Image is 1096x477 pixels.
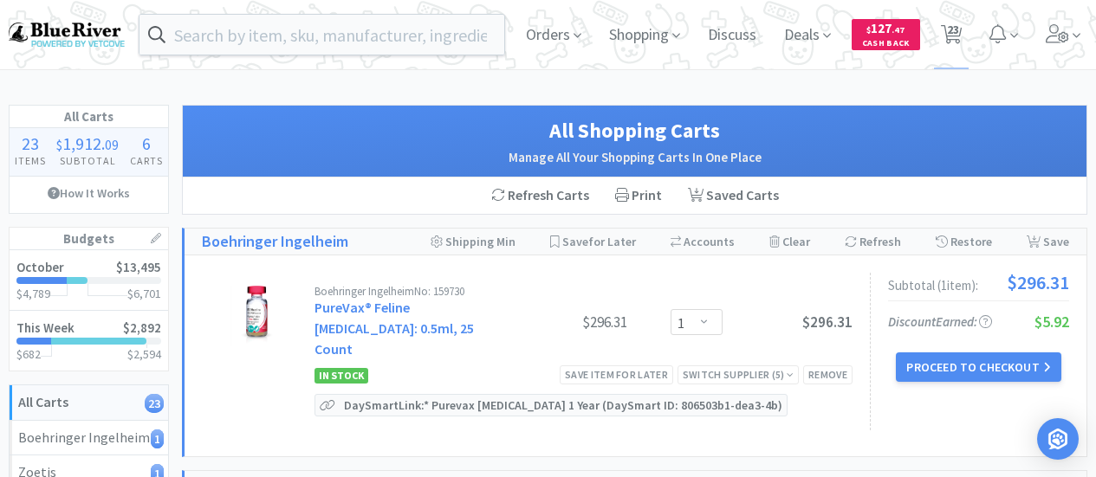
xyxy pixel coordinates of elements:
[16,346,41,362] span: $682
[562,234,636,249] span: Save for Later
[936,229,992,255] div: Restore
[139,15,504,55] input: Search by item, sku, manufacturer, ingredient, size...
[56,136,62,153] span: $
[431,229,516,255] div: Shipping Min
[896,352,1060,382] button: Proceed to Checkout
[1037,418,1079,460] div: Open Intercom Messenger
[127,287,161,300] h3: $
[315,299,474,358] a: PureVax® Feline [MEDICAL_DATA]: 0.5ml, 25 Count
[701,28,763,43] a: Discuss
[866,24,871,35] span: $
[133,286,161,301] span: 6,701
[105,136,119,153] span: 09
[683,366,794,383] div: Switch Supplier ( 5 )
[116,259,161,275] span: $13,495
[16,261,64,274] h2: October
[478,177,602,214] div: Refresh Carts
[340,395,787,416] p: DaySmart Link: * Purevax [MEDICAL_DATA] 1 Year (DaySmart ID: 806503b1-dea3-4b)
[602,177,675,214] div: Print
[200,147,1069,168] h2: Manage All Your Shopping Carts In One Place
[845,229,901,255] div: Refresh
[218,286,295,346] img: 033470b25b9a408397db37471a1feebf_404527.png
[123,319,161,336] span: $2,892
[10,311,168,371] a: This Week$2,892$682$2,594
[315,286,497,297] div: Boehringer Ingelheim No: 159730
[145,394,164,413] i: 23
[9,23,125,46] img: b17b0d86f29542b49a2f66beb9ff811a.png
[675,177,792,214] a: Saved Carts
[18,393,68,410] strong: All Carts
[51,152,124,169] h4: Subtotal
[127,348,161,360] h3: $
[888,313,992,330] span: Discount Earned:
[10,250,168,311] a: October$13,495$4,789$6,701
[888,273,1069,292] div: Subtotal ( 1 item ):
[497,312,627,332] div: $296.31
[892,24,905,35] span: . 47
[1007,273,1069,292] span: $296.31
[862,39,910,50] span: Cash Back
[315,368,368,384] span: In Stock
[10,228,168,250] h1: Budgets
[62,132,101,154] span: 1,912
[769,229,810,255] div: Clear
[142,132,151,154] span: 6
[51,135,124,152] div: .
[18,427,159,449] div: Boehringer Ingelheim
[16,321,75,334] h2: This Week
[10,177,168,209] a: How It Works
[125,152,168,169] h4: Carts
[560,365,673,384] div: Save item for later
[803,365,853,384] div: Remove
[200,114,1069,147] h1: All Shopping Carts
[22,132,39,154] span: 23
[151,429,164,448] i: 1
[16,286,50,301] span: $4,789
[1034,312,1069,332] span: $5.92
[133,346,161,362] span: 2,594
[10,385,168,421] a: All Carts23
[852,11,920,58] a: $127.47Cash Back
[1027,229,1069,255] div: Save
[10,152,51,169] h4: Items
[10,421,168,456] a: Boehringer Ingelheim1
[10,106,168,128] h1: All Carts
[202,229,348,255] a: Boehringer Ingelheim
[802,313,853,332] span: $296.31
[934,29,970,45] a: 23
[671,229,735,255] div: Accounts
[866,20,905,36] span: 127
